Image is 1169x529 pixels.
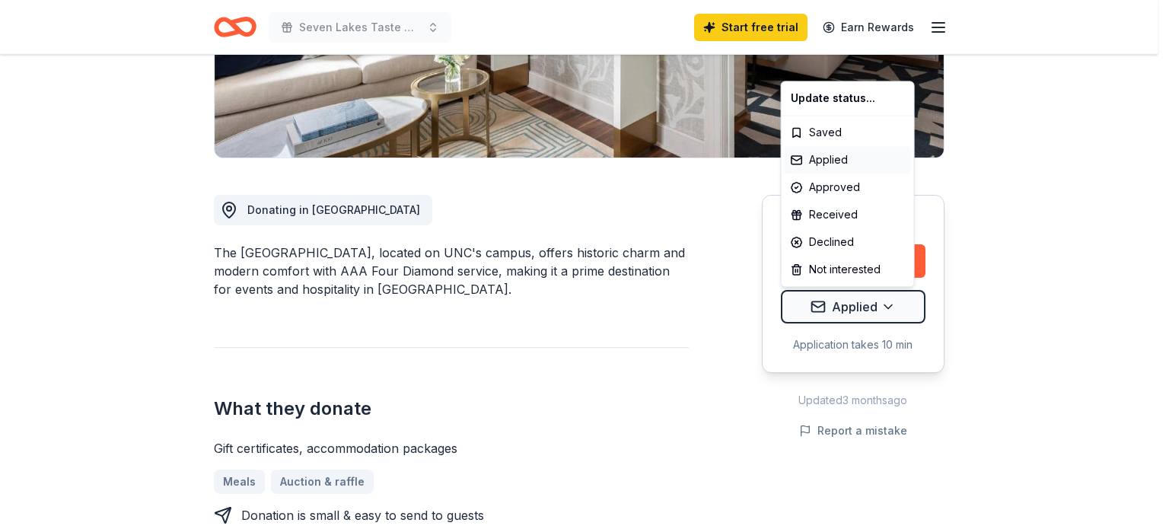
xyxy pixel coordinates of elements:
[299,18,421,37] span: Seven Lakes Taste & Tour
[785,84,911,112] div: Update status...
[785,256,911,283] div: Not interested
[785,174,911,201] div: Approved
[785,119,911,146] div: Saved
[785,201,911,228] div: Received
[785,228,911,256] div: Declined
[785,146,911,174] div: Applied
